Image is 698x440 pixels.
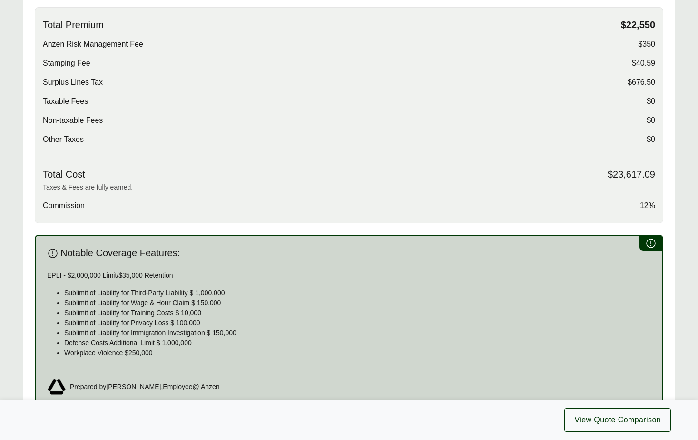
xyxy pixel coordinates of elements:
[70,382,220,392] span: Prepared by [PERSON_NAME] , Employee @ Anzen
[43,115,103,126] span: Non-taxable Fees
[43,134,84,145] span: Other Taxes
[647,115,655,126] span: $0
[43,39,143,50] span: Anzen Risk Management Fee
[43,96,88,107] span: Taxable Fees
[647,96,655,107] span: $0
[43,182,655,192] p: Taxes & Fees are fully earned.
[60,247,180,259] span: Notable Coverage Features:
[628,77,655,88] span: $676.50
[43,77,103,88] span: Surplus Lines Tax
[64,348,651,358] p: Workplace Violence $250,000
[621,19,655,31] span: $22,550
[43,200,85,211] span: Commission
[64,318,651,328] p: Sublimit of Liability for Privacy Loss $ 100,000
[64,308,651,318] p: Sublimit of Liability for Training Costs $ 10,000
[638,39,655,50] span: $350
[43,169,85,180] span: Total Cost
[64,298,651,308] p: Sublimit of Liability for Wage & Hour Claim $ 150,000
[43,58,90,69] span: Stamping Fee
[564,408,671,432] button: View Quote Comparison
[64,328,651,338] p: Sublimit of Liability for Immigration Investigation $ 150,000
[640,200,655,211] span: 12%
[64,338,651,348] p: Defense Costs Additional Limit $ 1,000,000
[647,134,655,145] span: $0
[608,169,655,180] span: $23,617.09
[64,288,651,298] p: Sublimit of Liability for Third-Party Liability $ 1,000,000
[574,414,661,426] span: View Quote Comparison
[43,19,104,31] span: Total Premium
[632,58,655,69] span: $40.59
[47,270,651,280] p: EPLI - $2,000,000 Limit/$35,000 Retention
